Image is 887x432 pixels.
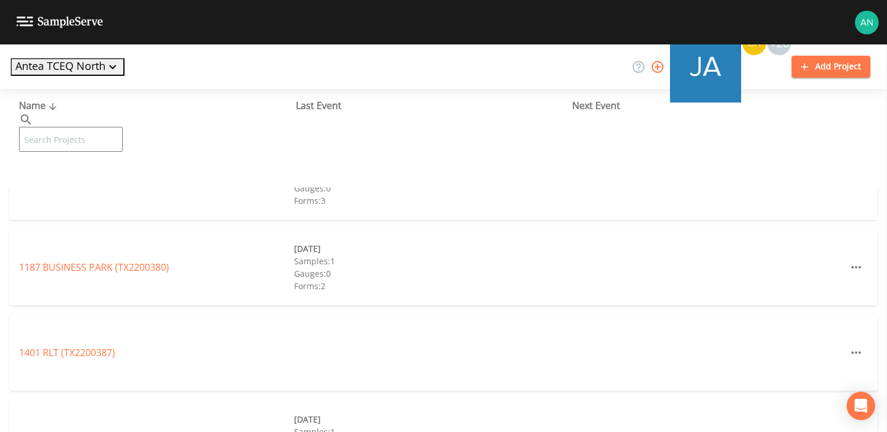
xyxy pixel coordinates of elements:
[294,182,569,194] div: Gauges: 0
[572,98,849,113] div: Next Event
[670,31,741,103] img: 2e773653e59f91cc345d443c311a9659
[294,255,569,267] div: Samples: 1
[19,261,169,274] a: 1187 BUSINESS PARK (TX2200380)
[742,31,767,103] div: Charles Medina
[19,127,123,152] input: Search Projects
[296,98,573,113] div: Last Event
[11,58,125,76] button: Antea TCEQ North
[294,413,569,425] div: [DATE]
[669,31,742,103] div: James Whitmire
[17,17,103,28] img: logo
[19,99,60,112] span: Name
[294,280,569,292] div: Forms: 2
[847,392,875,420] div: Open Intercom Messenger
[792,56,870,78] button: Add Project
[294,242,569,255] div: [DATE]
[294,194,569,207] div: Forms: 3
[294,267,569,280] div: Gauges: 0
[855,11,879,34] img: c76c074581486bce1c0cbc9e29643337
[19,346,115,359] a: 1401 RLT (TX2200387)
